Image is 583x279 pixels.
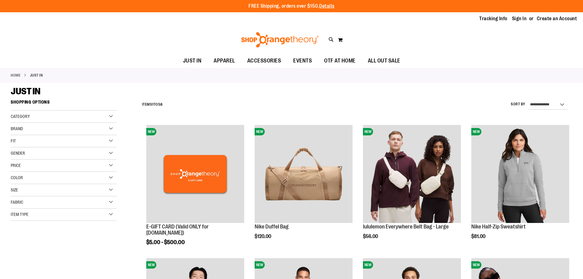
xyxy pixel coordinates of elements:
[368,54,400,68] span: ALL OUT SALE
[479,15,507,22] a: Tracking Info
[471,261,481,269] span: NEW
[11,97,117,111] strong: Shopping Options
[537,15,577,22] a: Create an Account
[471,234,486,239] span: $81.00
[30,73,43,78] strong: JUST IN
[240,32,320,47] img: Shop Orangetheory
[511,102,525,107] label: Sort By
[11,163,21,168] span: Price
[146,125,244,223] img: E-GIFT CARD (Valid ONLY for ShopOrangetheory.com)
[11,151,25,156] span: Gender
[146,261,156,269] span: NEW
[183,54,202,68] span: JUST IN
[363,128,373,135] span: NEW
[11,73,21,78] a: Home
[363,224,449,230] a: lululemon Everywhere Belt Bag - Large
[360,122,464,255] div: product
[471,125,569,224] a: Nike Half-Zip SweatshirtNEW
[11,114,30,119] span: Category
[293,54,312,68] span: EVENTS
[11,187,18,192] span: Size
[146,239,185,245] span: $5.00 - $500.00
[324,54,356,68] span: OTF AT HOME
[146,224,209,236] a: E-GIFT CARD (Valid ONLY for [DOMAIN_NAME])
[471,224,526,230] a: Nike Half-Zip Sweatshirt
[252,122,356,255] div: product
[11,200,23,205] span: Fabric
[142,100,163,109] h2: Items to
[152,102,154,107] span: 1
[247,54,281,68] span: ACCESSORIES
[363,125,461,224] a: lululemon Everywhere Belt Bag - LargeNEW
[255,125,353,224] a: Nike Duffel BagNEW
[255,234,272,239] span: $120.00
[363,261,373,269] span: NEW
[11,126,23,131] span: Brand
[255,128,265,135] span: NEW
[471,128,481,135] span: NEW
[11,138,16,143] span: Fit
[468,122,572,255] div: product
[146,128,156,135] span: NEW
[363,234,379,239] span: $56.00
[363,125,461,223] img: lululemon Everywhere Belt Bag - Large
[158,102,163,107] span: 58
[214,54,235,68] span: APPAREL
[471,125,569,223] img: Nike Half-Zip Sweatshirt
[255,261,265,269] span: NEW
[143,122,247,261] div: product
[249,3,334,10] p: FREE Shipping, orders over $150.
[512,15,527,22] a: Sign In
[11,86,40,96] span: JUST IN
[319,3,334,9] a: Details
[11,212,28,217] span: Item Type
[255,224,289,230] a: Nike Duffel Bag
[146,125,244,224] a: E-GIFT CARD (Valid ONLY for ShopOrangetheory.com)NEW
[11,175,23,180] span: Color
[255,125,353,223] img: Nike Duffel Bag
